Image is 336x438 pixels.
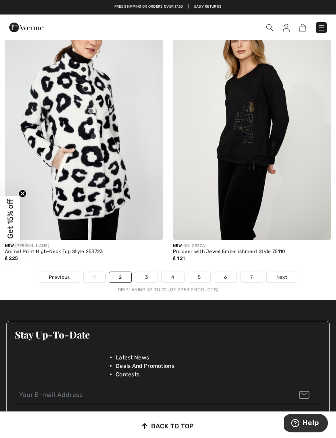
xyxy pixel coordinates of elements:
[276,274,287,281] span: Next
[116,370,139,379] span: Contests
[135,272,158,282] a: 3
[173,243,182,248] span: New
[84,272,105,282] a: 1
[173,255,185,261] span: ₤ 121
[116,353,149,362] span: Latest News
[267,272,297,282] a: Next
[15,386,321,404] input: Your E-mail Address
[9,23,44,31] a: 1ère Avenue
[194,4,222,10] a: Easy Returns
[188,4,189,10] span: |
[299,24,306,31] img: Shopping Bag
[284,414,328,434] iframe: Opens a widget where you can find more information
[5,255,18,261] span: ₤ 225
[15,329,321,340] h3: Stay Up-To-Date
[49,274,70,281] span: Previous
[109,272,131,282] a: 2
[5,249,163,255] div: Animal Print High-Neck Top Style 253723
[5,2,163,240] img: Animal Print High-Neck Top Style 253723. Off White/Black
[173,249,331,255] div: Pullover with Jewel Embellishment Style 75110
[6,199,15,239] span: Get 15% off
[9,19,44,35] img: 1ère Avenue
[173,243,331,249] div: DOLCEZZA
[19,189,27,197] button: Close teaser
[5,243,163,249] div: [PERSON_NAME]
[5,243,14,248] span: New
[114,4,183,10] a: Free shipping on orders over ₤120
[214,272,236,282] a: 6
[39,272,79,282] a: Previous
[283,24,290,32] img: My Info
[266,24,273,31] img: Search
[317,24,326,32] img: Menu
[188,272,210,282] a: 5
[173,2,331,240] img: Pullover with Jewel Embellishment Style 75110. As sample
[162,272,184,282] a: 4
[241,272,262,282] a: 7
[116,362,174,370] span: Deals And Promotions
